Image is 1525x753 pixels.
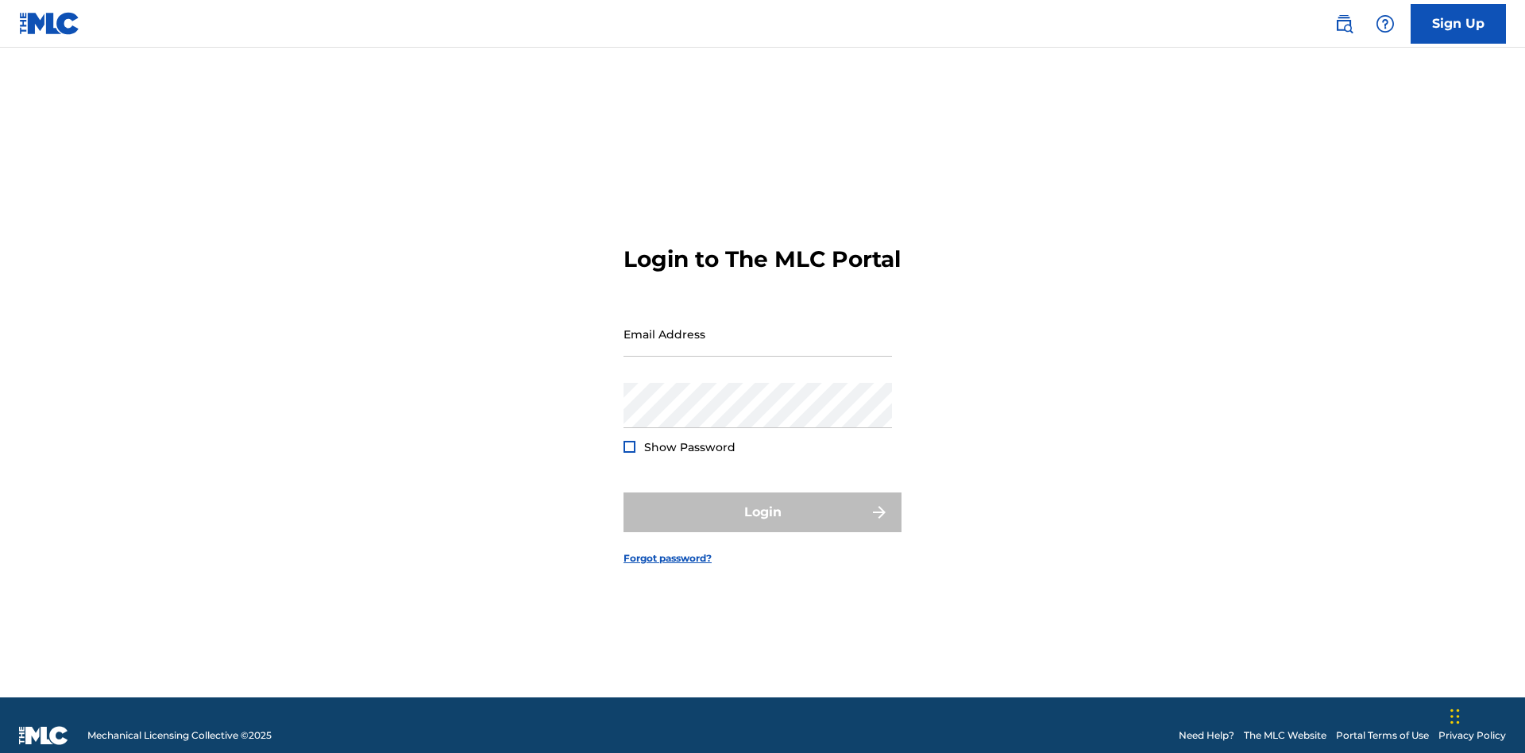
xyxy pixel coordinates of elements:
[1446,677,1525,753] iframe: Chat Widget
[624,245,901,273] h3: Login to The MLC Portal
[1336,728,1429,743] a: Portal Terms of Use
[1438,728,1506,743] a: Privacy Policy
[1376,14,1395,33] img: help
[1450,693,1460,740] div: Drag
[644,440,735,454] span: Show Password
[1411,4,1506,44] a: Sign Up
[624,551,712,566] a: Forgot password?
[19,12,80,35] img: MLC Logo
[1244,728,1326,743] a: The MLC Website
[87,728,272,743] span: Mechanical Licensing Collective © 2025
[1334,14,1353,33] img: search
[1328,8,1360,40] a: Public Search
[1369,8,1401,40] div: Help
[1179,728,1234,743] a: Need Help?
[19,726,68,745] img: logo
